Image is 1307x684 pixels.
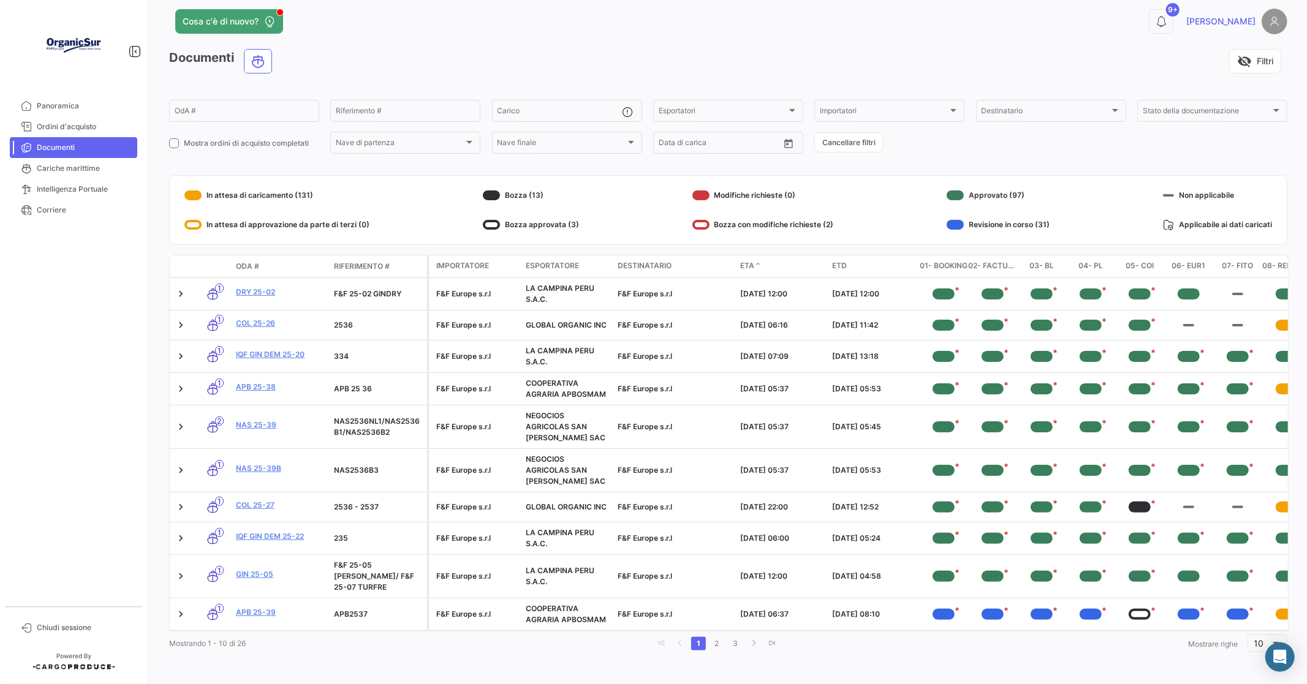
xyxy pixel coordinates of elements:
[175,383,187,395] a: Expand/Collapse Row
[184,215,369,235] div: In attesa di approvazione da parte di terzi (0)
[175,532,187,544] a: Expand/Collapse Row
[175,319,187,331] a: Expand/Collapse Row
[526,502,608,513] div: GLOBAL ORGANIC INC
[613,255,735,277] datatable-header-cell: Destinatario
[832,383,914,394] div: [DATE] 05:53
[436,571,516,582] div: F&F Europe s.r.l
[920,260,968,272] span: 01- Booking
[673,637,688,650] a: go to previous page
[175,464,187,476] a: Expand/Collapse Row
[184,186,369,205] div: In attesa di caricamento (131)
[236,607,324,618] a: APB 25-39
[832,609,914,620] div: [DATE] 08:10
[659,140,669,149] input: Da
[334,502,422,513] div: 2536 - 2537
[982,108,1110,117] span: Destinatario
[184,138,309,149] span: Mostra ordini di acquisto completati
[1254,638,1264,648] span: 10
[526,345,608,367] div: LA CAMPINA PERU S.A.C.
[498,140,626,149] span: Nave finale
[526,378,608,400] div: COOPERATIVA AGRARIA APBOSMAM
[215,346,224,355] span: 1
[740,571,822,582] div: [DATE] 12:00
[429,255,521,277] datatable-header-cell: Importatore
[740,533,822,544] div: [DATE] 06:00
[183,15,259,28] span: Cosa c'è di nuovo?
[37,142,132,153] span: Documenti
[334,560,422,593] div: F&F 25-05 [PERSON_NAME]/ F&F 25-07 TURFRE
[728,637,743,650] a: 3
[436,383,516,394] div: F&F Europe s.r.l
[692,215,834,235] div: Bozza con modifiche richieste (2)
[1237,54,1252,69] span: visibility_off
[236,500,324,511] a: COL 25-27
[691,637,706,650] a: 1
[37,184,132,195] span: Intelligenza Portuale
[236,569,324,580] a: GIN 25-05
[334,533,422,544] div: 235
[215,284,224,293] span: 1
[37,100,132,111] span: Panoramica
[1029,260,1054,272] span: 03- BL
[677,140,735,149] input: Fino a
[175,501,187,513] a: Expand/Collapse Row
[215,378,224,388] span: 1
[735,255,827,277] datatable-header-cell: ETA
[526,260,579,271] span: Esportatore
[215,315,224,324] span: 1
[526,283,608,305] div: LA CAMPINA PERU S.A.C.
[436,609,516,620] div: F&F Europe s.r.l
[618,422,672,431] span: F&F Europe s.r.l
[483,186,579,205] div: Bozza (13)
[1126,260,1154,272] span: 05- COI
[175,288,187,300] a: Expand/Collapse Row
[334,288,422,299] div: F&F 25-02 GINDRY
[618,289,672,298] span: F&F Europe s.r.l
[215,416,224,426] span: 2
[654,637,669,650] a: go to first page
[1213,255,1262,277] datatable-header-cell: 07- FITO
[1265,642,1295,672] div: Abrir Intercom Messenger
[740,288,822,299] div: [DATE] 12:00
[740,320,822,331] div: [DATE] 06:16
[740,465,822,476] div: [DATE] 05:37
[832,465,914,476] div: [DATE] 05:53
[526,565,608,587] div: LA CAMPINA PERU S.A.C.
[1078,260,1103,272] span: 04- PL
[1163,215,1272,235] div: Applicabile ai dati caricati
[947,186,1050,205] div: Approvato (97)
[618,320,672,329] span: F&F Europe s.r.l
[236,349,324,360] a: IQF GIN DEM 25-20
[526,320,608,331] div: GLOBAL ORGANIC INC
[1163,186,1272,205] div: Non applicabile
[334,320,422,331] div: 2536
[169,49,276,73] h3: Documenti
[334,261,390,272] span: Riferimento #
[334,465,422,476] div: NAS2536B3
[334,416,422,438] div: NAS2536NL1/NAS2536B1/NAS2536B2
[1262,9,1287,34] img: placeholder-user.png
[483,215,579,235] div: Bozza approvata (3)
[526,454,608,487] div: NEGOCIOS AGRICOLAS SAN [PERSON_NAME] SAC
[436,288,516,299] div: F&F Europe s.r.l
[194,261,231,271] datatable-header-cell: Modalità di trasporto
[436,533,516,544] div: F&F Europe s.r.l
[175,421,187,433] a: Expand/Collapse Row
[1143,108,1271,117] span: Stato della documentazione
[236,318,324,329] a: COL 25-26
[832,320,914,331] div: [DATE] 11:42
[436,465,516,476] div: F&F Europe s.r.l
[236,287,324,298] a: DRY 25-02
[710,637,724,650] a: 2
[1229,49,1281,73] button: visibility_offFiltri
[37,121,132,132] span: Ordini d'acquisto
[215,460,224,469] span: 1
[175,570,187,582] a: Expand/Collapse Row
[336,140,464,149] span: Nave di partenza
[1066,255,1115,277] datatable-header-cell: 04- PL
[740,351,822,362] div: [DATE] 07:09
[37,205,132,216] span: Corriere
[618,351,672,361] span: F&F Europe s.r.l
[43,15,104,76] img: Logo+OrganicSur.png
[618,465,672,475] span: F&F Europe s.r.l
